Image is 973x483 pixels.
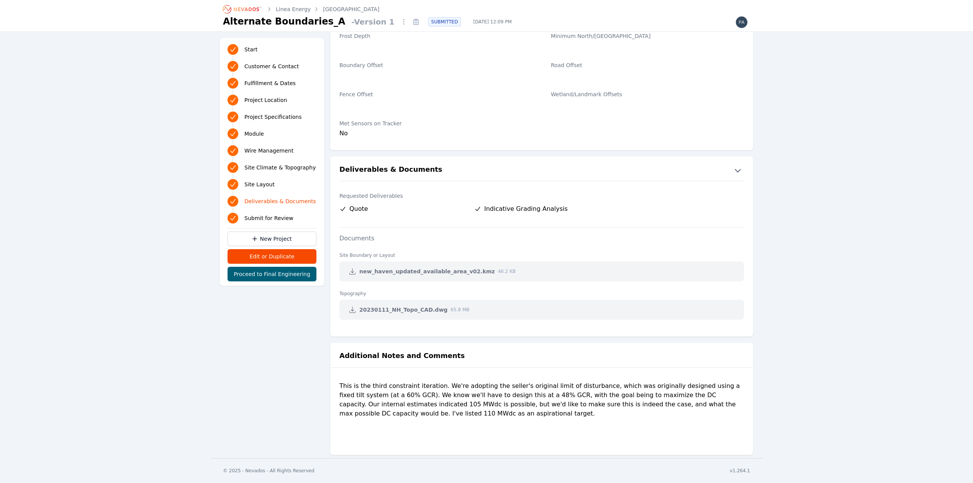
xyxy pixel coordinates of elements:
[228,249,316,264] button: Edit or Duplicate
[244,181,275,188] span: Site Layout
[339,381,744,443] div: This is the third constraint iteration. We're adopting the seller's original limit of disturbance...
[551,90,744,98] label: Wetland/Landmark Offsets
[244,197,316,205] span: Deliverables & Documents
[228,232,316,246] a: New Project
[244,96,287,104] span: Project Location
[244,113,302,121] span: Project Specifications
[359,306,447,314] span: 20230111_NH_Topo_CAD.dwg
[551,61,744,69] label: Road Offset
[223,468,315,474] div: © 2025 - Nevados - All Rights Reserved
[228,43,316,225] nav: Progress
[244,62,299,70] span: Customer & Contact
[244,79,296,87] span: Fulfillment & Dates
[244,147,293,154] span: Wire Management
[244,46,257,53] span: Start
[349,204,368,214] span: Quote
[339,192,744,200] label: Requested Deliverables
[223,15,345,28] h1: Alternate Boundaries_A
[359,268,495,275] span: new_haven_updated_available_area_v02.kmz
[339,284,744,297] dt: Topography
[228,267,316,281] button: Proceed to Final Engineering
[339,129,532,138] div: No
[330,235,383,242] label: Documents
[735,16,748,28] img: paul.mcmillan@nevados.solar
[244,214,293,222] span: Submit for Review
[730,468,750,474] div: v1.264.1
[323,5,379,13] a: [GEOGRAPHIC_DATA]
[450,307,469,313] span: 65.8 MB
[276,5,311,13] a: Linea Energy
[484,204,568,214] span: Indicative Grading Analysis
[339,90,532,98] label: Fence Offset
[339,32,532,40] label: Frost Depth
[244,130,264,138] span: Module
[551,32,744,40] label: Minimum North/[GEOGRAPHIC_DATA]
[339,164,442,176] h2: Deliverables & Documents
[339,246,744,258] dt: Site Boundary or Layout
[339,120,532,127] label: Met Sensors on Tracker
[339,350,465,361] h2: Additional Notes and Comments
[330,164,753,176] button: Deliverables & Documents
[339,61,532,69] label: Boundary Offset
[223,3,379,15] nav: Breadcrumb
[244,164,316,171] span: Site Climate & Topography
[428,17,461,26] div: SUBMITTED
[498,268,516,274] span: 46.2 KB
[348,16,397,27] span: - Version 1
[467,19,518,25] span: [DATE] 12:09 PM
